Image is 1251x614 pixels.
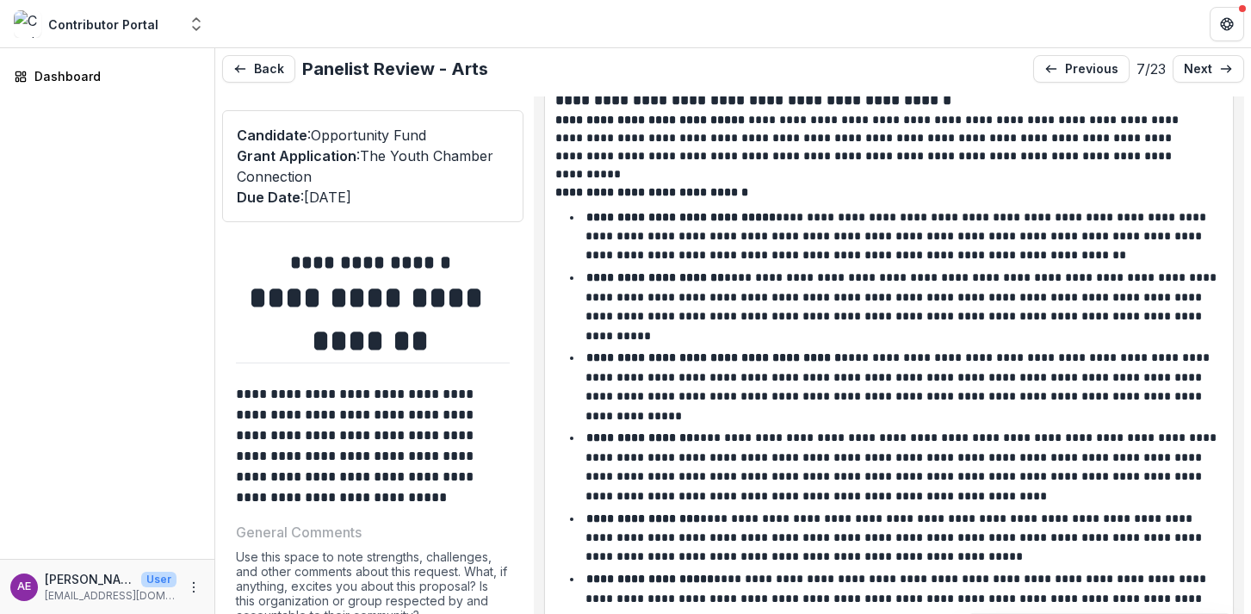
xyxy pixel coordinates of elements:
[1065,62,1118,77] p: previous
[183,577,204,598] button: More
[17,581,31,592] div: Anna Elder
[14,10,41,38] img: Contributor Portal
[237,189,300,206] span: Due Date
[1210,7,1244,41] button: Get Help
[222,55,295,83] button: Back
[237,127,307,144] span: Candidate
[184,7,208,41] button: Open entity switcher
[237,187,509,208] p: : [DATE]
[1173,55,1244,83] a: next
[45,588,177,604] p: [EMAIL_ADDRESS][DOMAIN_NAME]
[7,62,207,90] a: Dashboard
[236,522,362,543] p: General Comments
[237,146,509,187] p: : The Youth Chamber Connection
[45,570,134,588] p: [PERSON_NAME]
[48,16,158,34] div: Contributor Portal
[141,572,177,587] p: User
[237,147,356,164] span: Grant Application
[34,67,194,85] div: Dashboard
[1184,62,1212,77] p: next
[1136,59,1166,79] p: 7 / 23
[1033,55,1130,83] a: previous
[302,59,488,79] h2: Panelist Review - Arts
[237,125,509,146] p: : Opportunity Fund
